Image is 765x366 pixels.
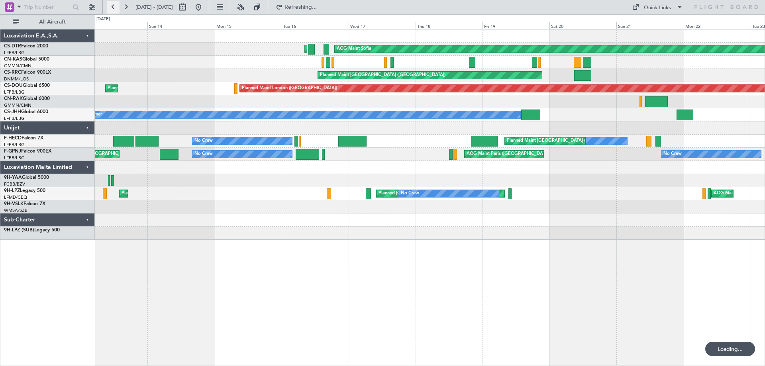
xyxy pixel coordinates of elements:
[194,135,213,147] div: No Crew
[4,83,50,88] a: CS-DOUGlobal 6500
[4,70,21,75] span: CS-RRC
[349,22,416,29] div: Wed 17
[507,135,632,147] div: Planned Maint [GEOGRAPHIC_DATA] ([GEOGRAPHIC_DATA])
[4,188,45,193] a: 9H-LPZLegacy 500
[684,22,751,29] div: Mon 22
[4,76,29,82] a: DNMM/LOS
[4,149,51,154] a: F-GPNJFalcon 900EX
[9,16,86,28] button: All Aircraft
[4,44,48,49] a: CS-DTRFalcon 2000
[616,22,683,29] div: Sun 21
[4,207,27,213] a: WMSA/SZB
[307,43,347,55] div: Planned Maint Sofia
[4,57,22,62] span: CN-KAS
[194,148,213,160] div: No Crew
[4,110,48,114] a: CS-JHHGlobal 6000
[4,175,49,180] a: 9H-YAAGlobal 5000
[108,82,233,94] div: Planned Maint [GEOGRAPHIC_DATA] ([GEOGRAPHIC_DATA])
[4,202,45,206] a: 9H-VSLKFalcon 7X
[4,136,43,141] a: F-HECDFalcon 7X
[4,96,50,101] a: CN-RAKGlobal 6000
[483,22,549,29] div: Fri 19
[96,16,110,23] div: [DATE]
[4,70,51,75] a: CS-RRCFalcon 900LX
[644,4,671,12] div: Quick Links
[4,228,60,233] a: 9H-LPZ (SUB)Legacy 500
[88,109,102,121] div: Owner
[320,69,445,81] div: Planned Maint [GEOGRAPHIC_DATA] ([GEOGRAPHIC_DATA])
[4,194,27,200] a: LFMD/CEQ
[4,115,25,121] a: LFPB/LBG
[4,50,25,56] a: LFPB/LBG
[4,188,20,193] span: 9H-LPZ
[401,188,419,200] div: No Crew
[4,181,25,187] a: FCBB/BZV
[282,22,349,29] div: Tue 16
[549,22,616,29] div: Sat 20
[4,44,21,49] span: CS-DTR
[4,175,22,180] span: 9H-YAA
[337,43,371,55] div: AOG Maint Sofia
[467,148,550,160] div: AOG Maint Paris ([GEOGRAPHIC_DATA])
[4,149,21,154] span: F-GPNJ
[4,155,25,161] a: LFPB/LBG
[4,102,31,108] a: GMMN/CMN
[4,96,23,101] span: CN-RAK
[80,22,147,29] div: Sat 13
[215,22,282,29] div: Mon 15
[21,19,84,25] span: All Aircraft
[24,1,70,13] input: Trip Number
[4,89,25,95] a: LFPB/LBG
[4,63,31,69] a: GMMN/CMN
[663,148,682,160] div: No Crew
[416,22,483,29] div: Thu 18
[4,202,24,206] span: 9H-VSLK
[272,1,320,14] button: Refreshing...
[705,342,755,356] div: Loading...
[284,4,318,10] span: Refreshing...
[4,228,34,233] span: 9H-LPZ (SUB)
[122,188,216,200] div: Planned Maint Cannes ([GEOGRAPHIC_DATA])
[379,188,491,200] div: Planned [GEOGRAPHIC_DATA] ([GEOGRAPHIC_DATA])
[628,1,687,14] button: Quick Links
[242,82,337,94] div: Planned Maint London ([GEOGRAPHIC_DATA])
[147,22,214,29] div: Sun 14
[4,110,21,114] span: CS-JHH
[4,142,25,148] a: LFPB/LBG
[135,4,173,11] span: [DATE] - [DATE]
[4,136,22,141] span: F-HECD
[4,57,49,62] a: CN-KASGlobal 5000
[4,83,23,88] span: CS-DOU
